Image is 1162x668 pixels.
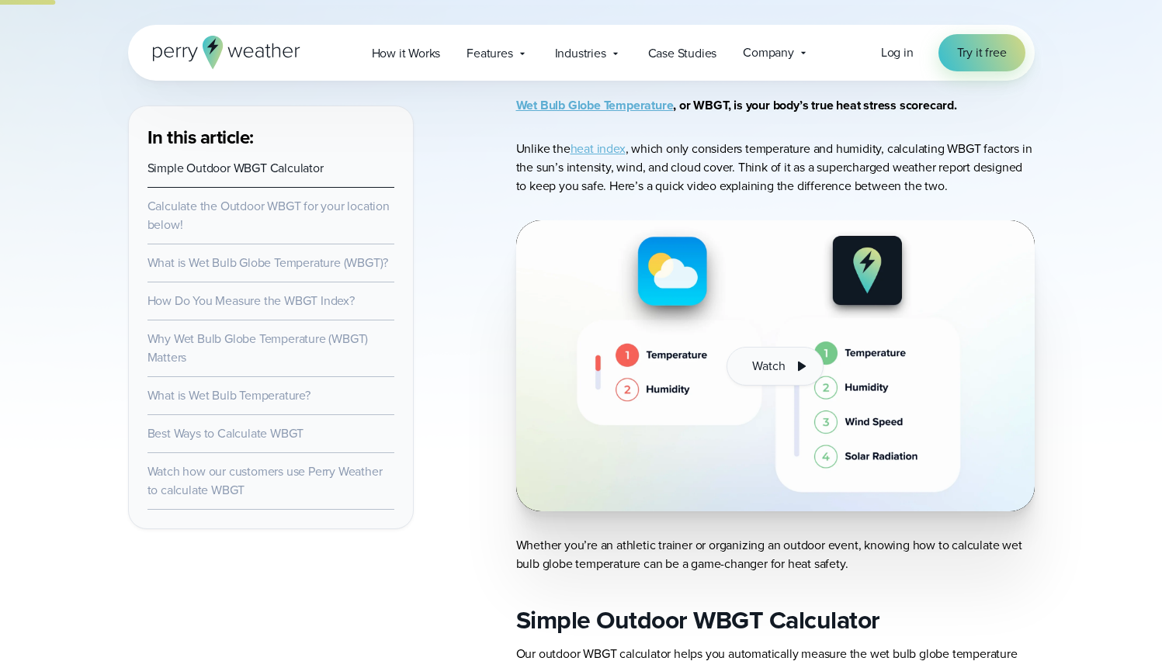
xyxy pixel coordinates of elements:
[372,44,441,63] span: How it Works
[571,140,626,157] a: heat index
[147,254,389,272] a: What is Wet Bulb Globe Temperature (WBGT)?
[147,462,383,499] a: Watch how our customers use Perry Weather to calculate WBGT
[147,330,369,366] a: Why Wet Bulb Globe Temperature (WBGT) Matters
[743,43,794,62] span: Company
[147,197,390,234] a: Calculate the Outdoor WBGT for your location below!
[648,44,717,63] span: Case Studies
[881,43,914,62] a: Log in
[147,386,310,404] a: What is Wet Bulb Temperature?
[516,140,1035,196] p: Unlike the , which only considers temperature and humidity, calculating WBGT factors in the sun’s...
[938,34,1025,71] a: Try it free
[752,357,785,376] span: Watch
[147,159,324,177] a: Simple Outdoor WBGT Calculator
[957,43,1007,62] span: Try it free
[467,44,512,63] span: Features
[359,37,454,69] a: How it Works
[516,536,1035,573] p: Whether you’re an athletic trainer or organizing an outdoor event, knowing how to calculate wet b...
[147,125,394,150] h3: In this article:
[555,44,606,63] span: Industries
[516,96,957,114] strong: , or WBGT, is your body’s true heat stress scorecard.
[635,37,730,69] a: Case Studies
[516,604,1035,635] h2: Simple Outdoor WBGT Calculator
[147,424,304,442] a: Best Ways to Calculate WBGT
[516,96,674,114] a: Wet Bulb Globe Temperature
[147,292,355,310] a: How Do You Measure the WBGT Index?
[881,43,914,61] span: Log in
[727,347,823,386] button: Watch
